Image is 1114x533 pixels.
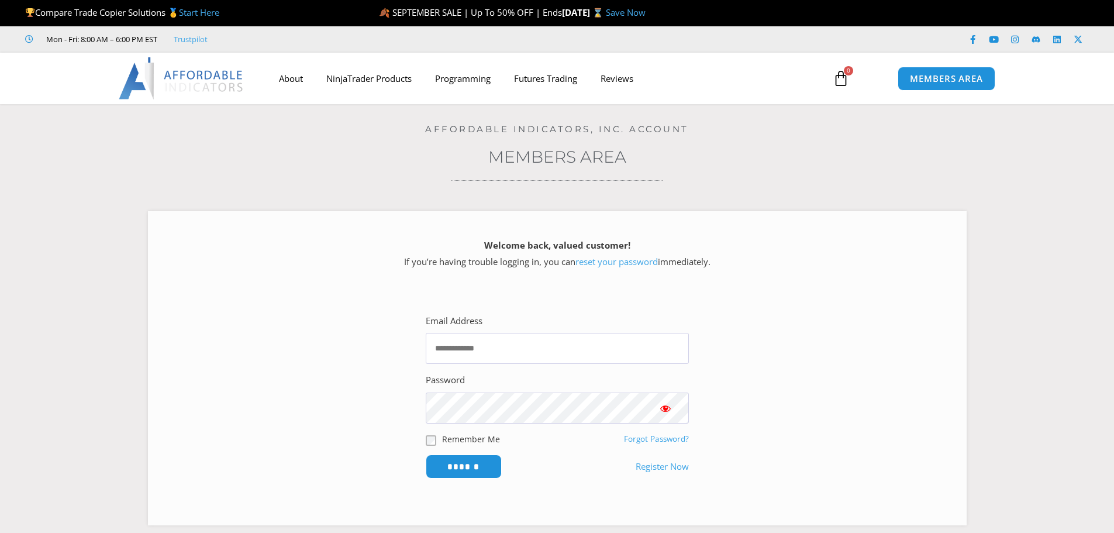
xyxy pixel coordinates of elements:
strong: Welcome back, valued customer! [484,239,630,251]
a: MEMBERS AREA [898,67,995,91]
span: MEMBERS AREA [910,74,983,83]
a: Futures Trading [502,65,589,92]
a: Reviews [589,65,645,92]
nav: Menu [267,65,819,92]
img: 🏆 [26,8,35,17]
a: Save Now [606,6,646,18]
strong: [DATE] ⌛ [562,6,606,18]
a: Trustpilot [174,32,208,46]
p: If you’re having trouble logging in, you can immediately. [168,238,946,270]
span: Mon - Fri: 8:00 AM – 6:00 PM EST [43,32,157,46]
a: Register Now [636,459,689,475]
a: Forgot Password? [624,434,689,444]
label: Email Address [426,313,482,329]
span: Compare Trade Copier Solutions 🥇 [25,6,219,18]
a: reset your password [575,256,658,267]
span: 0 [844,66,853,75]
a: Affordable Indicators, Inc. Account [425,123,689,135]
a: Members Area [488,147,626,167]
a: Start Here [179,6,219,18]
a: About [267,65,315,92]
img: LogoAI | Affordable Indicators – NinjaTrader [119,57,244,99]
label: Password [426,372,465,388]
a: NinjaTrader Products [315,65,423,92]
a: Programming [423,65,502,92]
a: 0 [815,61,867,95]
label: Remember Me [442,433,500,445]
button: Show password [642,393,689,424]
span: 🍂 SEPTEMBER SALE | Up To 50% OFF | Ends [379,6,562,18]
